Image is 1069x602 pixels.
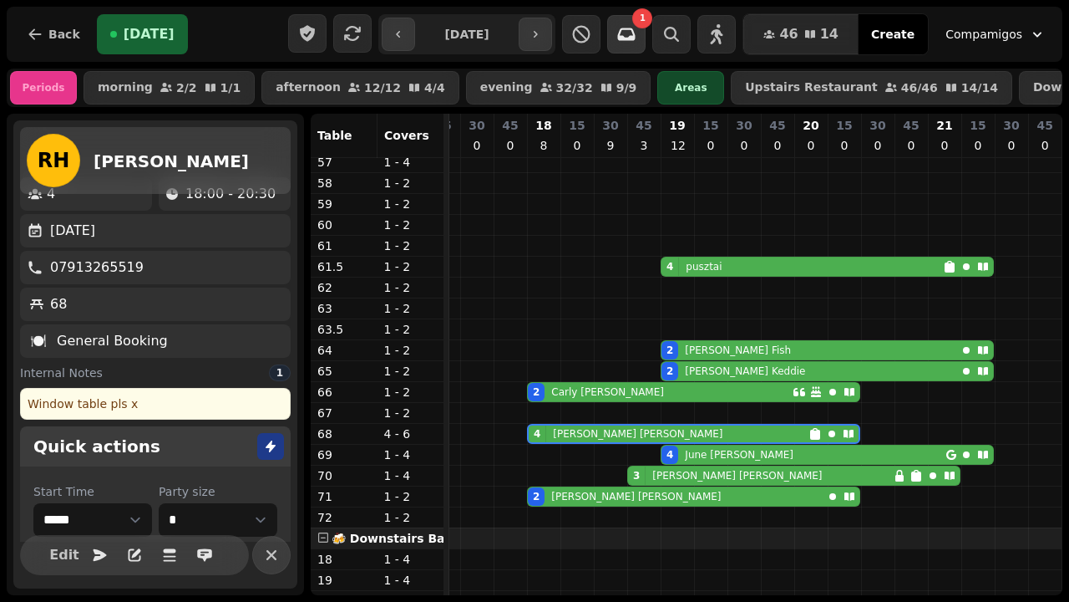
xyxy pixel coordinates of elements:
[637,137,651,154] p: 3
[384,196,438,212] p: 1 - 2
[858,14,928,54] button: Create
[1037,117,1053,134] p: 45
[38,150,70,171] span: RH
[20,388,291,420] div: Window table pls x
[936,117,952,134] p: 21
[1038,137,1051,154] p: 0
[317,217,371,233] p: 60
[384,175,438,191] p: 1 - 2
[317,384,371,400] p: 66
[469,117,484,134] p: 30
[504,137,517,154] p: 0
[666,365,673,378] div: 2
[317,467,371,484] p: 70
[384,237,438,254] p: 1 - 2
[669,117,685,134] p: 19
[317,446,371,463] p: 69
[48,538,81,572] button: Edit
[871,28,914,40] span: Create
[470,137,484,154] p: 0
[671,137,684,154] p: 12
[838,137,851,154] p: 0
[317,237,371,254] p: 61
[317,175,371,191] p: 58
[384,363,438,380] p: 1 - 2
[971,137,985,154] p: 0
[384,446,438,463] p: 1 - 4
[332,532,485,545] span: 🍻 Downstairs Bar Area
[317,321,371,338] p: 63.5
[384,321,438,338] p: 1 - 2
[159,483,277,500] label: Party size
[317,509,371,526] p: 72
[364,82,401,94] p: 12 / 12
[502,117,518,134] p: 45
[54,548,74,562] span: Edit
[384,384,438,400] p: 1 - 2
[33,483,152,500] label: Start Time
[30,331,47,351] p: 🍽️
[98,81,153,94] p: morning
[47,184,55,204] p: 4
[317,363,371,380] p: 65
[384,342,438,359] p: 1 - 2
[317,258,371,275] p: 61.5
[317,129,352,142] span: Table
[384,551,438,568] p: 1 - 4
[57,331,168,351] p: General Booking
[533,490,540,503] div: 2
[604,137,617,154] p: 9
[685,448,793,462] p: June [PERSON_NAME]
[551,385,664,399] p: Carly [PERSON_NAME]
[945,26,1022,43] span: Compamigos
[736,117,752,134] p: 30
[384,405,438,421] p: 1 - 2
[657,71,724,105] div: Areas
[466,71,651,105] button: evening32/329/9
[779,28,798,41] span: 46
[535,117,551,134] p: 18
[317,279,371,296] p: 62
[743,14,859,54] button: 4614
[903,117,919,134] p: 45
[384,217,438,233] p: 1 - 2
[50,221,95,241] p: [DATE]
[569,117,585,134] p: 15
[534,427,540,441] div: 4
[384,509,438,526] p: 1 - 2
[20,365,103,381] span: Internal Notes
[636,117,651,134] p: 45
[804,137,818,154] p: 0
[384,129,429,142] span: Covers
[771,137,784,154] p: 0
[633,469,640,482] div: 3
[685,365,805,378] p: [PERSON_NAME] Keddie
[666,260,673,273] div: 4
[384,154,438,171] p: 1 - 4
[317,342,371,359] p: 64
[551,490,721,503] p: [PERSON_NAME] [PERSON_NAME]
[938,137,951,154] p: 0
[820,28,838,41] span: 14
[424,82,445,94] p: 4 / 4
[317,405,371,421] p: 67
[384,426,438,442] p: 4 - 6
[124,28,175,41] span: [DATE]
[836,117,852,134] p: 15
[737,137,751,154] p: 0
[176,82,197,94] p: 2 / 2
[616,82,637,94] p: 9 / 9
[317,426,371,442] p: 68
[537,137,550,154] p: 8
[556,82,593,94] p: 32 / 32
[384,258,438,275] p: 1 - 2
[904,137,918,154] p: 0
[269,365,291,381] div: 1
[480,81,533,94] p: evening
[533,385,540,399] div: 2
[871,137,884,154] p: 0
[220,82,241,94] p: 1 / 1
[1005,137,1018,154] p: 0
[553,427,722,441] p: [PERSON_NAME] [PERSON_NAME]
[745,81,878,94] p: Upstairs Restaurant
